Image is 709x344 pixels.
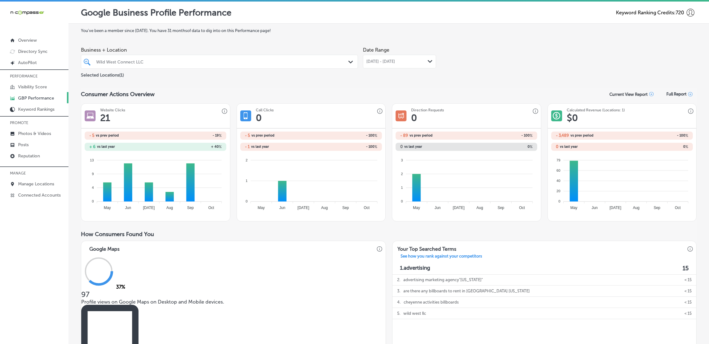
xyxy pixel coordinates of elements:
p: Manage Locations [18,181,54,187]
tspan: 1 [401,186,403,189]
h2: 0 [622,145,688,149]
tspan: 0 [246,199,247,203]
h2: 0 [400,144,403,149]
p: Photos & Videos [18,131,51,136]
p: Overview [18,38,37,43]
tspan: 0 [92,199,94,203]
h3: Calculated Revenue (Locations: 1) [567,108,625,112]
span: Business + Location [81,47,358,53]
span: Consumer Actions Overview [81,91,155,98]
h1: 0 [411,112,417,123]
h2: 0 [556,144,558,149]
p: cheyenne activities billboards [404,297,459,308]
h1: 0 [256,112,262,123]
tspan: 4 [92,186,94,189]
p: Profile views on Google Maps on Desktop and Mobile devices. [81,299,386,305]
span: % [530,133,533,138]
tspan: 60 [556,169,560,172]
p: GBP Performance [18,95,54,101]
p: 5 . [397,308,400,319]
p: 3 . [397,286,400,296]
tspan: Jun [279,206,285,210]
tspan: May [413,206,420,210]
tspan: 20 [556,189,560,193]
span: 37 % [116,284,125,290]
span: vs last year [251,145,269,148]
label: You've been a member since [DATE] . You have 31 months of data to dig into on this Performance page! [81,28,697,33]
h2: - 1 [245,144,250,149]
p: Connected Accounts [18,193,61,198]
span: % [530,145,533,149]
span: vs prev period [251,134,275,137]
tspan: Aug [321,206,328,210]
p: Posts [18,142,29,147]
tspan: [DATE] [609,206,621,210]
span: vs last year [404,145,422,148]
span: % [374,145,377,149]
h2: - 100 [622,133,688,138]
h3: Call Clicks [256,108,274,112]
h2: - 100 [467,133,533,138]
div: Wild West Connect LLC [96,59,349,64]
tspan: 79 [556,158,560,162]
p: Current View Report [609,92,648,97]
tspan: 0 [401,199,403,203]
span: How Consumers Found You [81,231,154,238]
label: Date Range [363,47,389,53]
span: vs prev period [410,134,433,137]
tspan: 2 [401,172,403,176]
h3: Google Maps [84,241,124,254]
p: 1. advertising [400,265,430,272]
p: Google Business Profile Performance [81,7,232,18]
span: Full Report [666,92,687,96]
tspan: Sep [187,206,194,210]
span: vs prev period [570,134,594,137]
p: Visibility Score [18,84,47,90]
span: vs last year [97,145,115,148]
p: 4 . [397,297,401,308]
tspan: Sep [342,206,349,210]
h2: 0 [467,145,533,149]
tspan: 0 [558,199,560,203]
tspan: Aug [167,206,173,210]
a: See how you rank against your competitors [396,254,487,260]
tspan: 40 [556,179,560,183]
p: < 15 [684,274,692,285]
h2: - 5 [245,133,250,138]
p: < 15 [684,297,692,308]
p: AutoPilot [18,60,37,65]
p: Selected Locations ( 1 ) [81,70,124,78]
span: % [219,133,222,138]
h2: - 100 [311,145,377,149]
tspan: 3 [401,158,403,162]
label: 15 [683,265,689,272]
span: vs prev period [96,134,119,137]
span: % [685,133,688,138]
p: are there any billboards to rent in [GEOGRAPHIC_DATA] [US_STATE] [403,286,530,296]
tspan: Oct [519,206,525,210]
h3: Website Clicks [100,108,125,112]
h2: - 89 [400,133,408,138]
p: Keyword Rankings [18,107,54,112]
tspan: 1 [246,179,247,183]
tspan: Oct [675,206,681,210]
tspan: [DATE] [453,206,465,210]
img: 660ab0bf-5cc7-4cb8-ba1c-48b5ae0f18e60NCTV_CLogo_TV_Black_-500x88.png [10,10,44,16]
h2: - 19 [156,133,222,138]
h2: - 3,489 [556,133,569,138]
tspan: 9 [92,172,94,176]
span: % [374,133,377,138]
h3: Direction Requests [411,108,444,112]
h3: Your Top Searched Terms [392,241,461,254]
p: 2 . [397,274,400,285]
span: vs last year [560,145,578,148]
tspan: [DATE] [143,206,155,210]
tspan: May [104,206,111,210]
tspan: Oct [364,206,369,210]
h2: + 6 [89,144,96,149]
tspan: Jun [434,206,440,210]
tspan: May [570,206,577,210]
tspan: 2 [246,158,247,162]
p: advertising marketing agency"[US_STATE]" [403,274,483,285]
